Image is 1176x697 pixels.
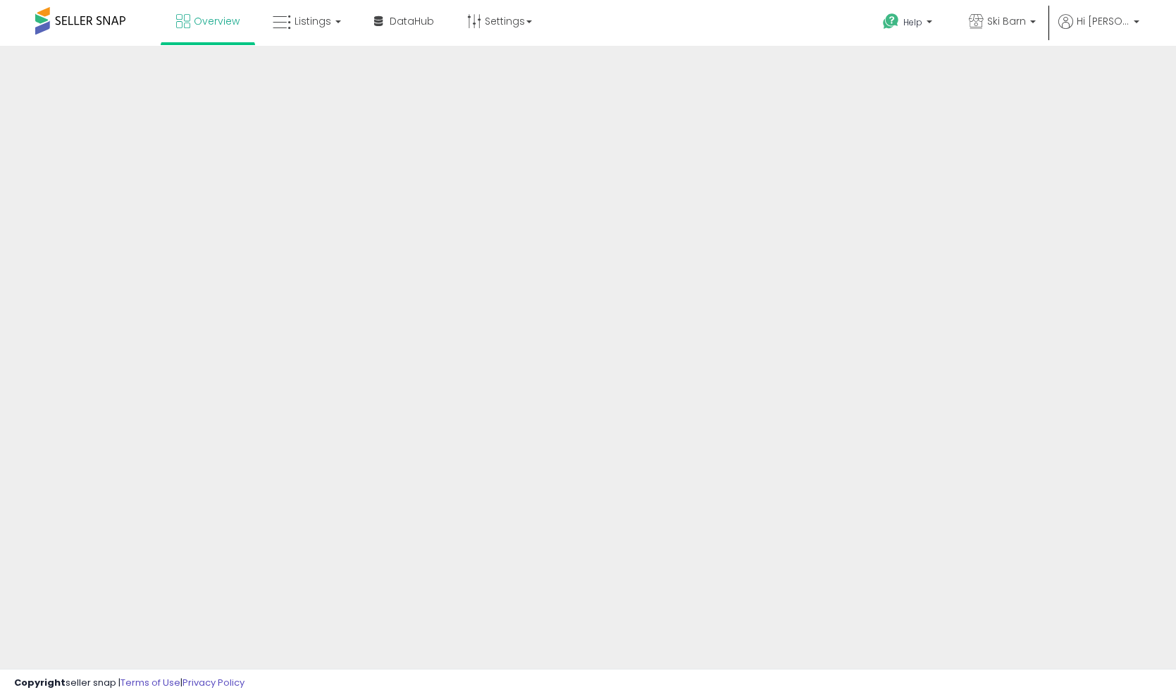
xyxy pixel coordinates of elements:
[390,14,434,28] span: DataHub
[903,16,922,28] span: Help
[295,14,331,28] span: Listings
[882,13,900,30] i: Get Help
[194,14,240,28] span: Overview
[872,2,946,46] a: Help
[1058,14,1139,46] a: Hi [PERSON_NAME]
[987,14,1026,28] span: Ski Barn
[1077,14,1129,28] span: Hi [PERSON_NAME]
